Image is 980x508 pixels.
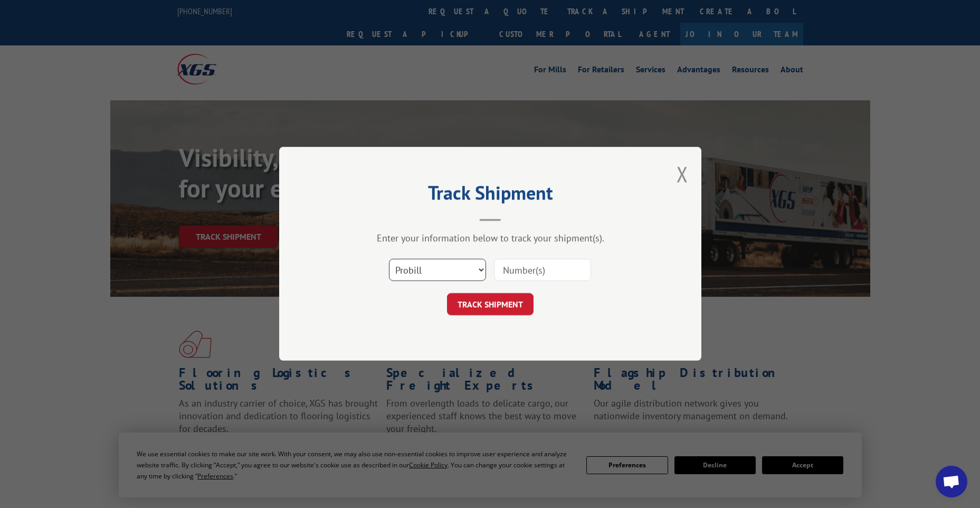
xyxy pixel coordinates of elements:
button: Close modal [677,160,688,188]
div: Open chat [936,466,967,497]
input: Number(s) [494,259,591,281]
div: Enter your information below to track your shipment(s). [332,232,649,244]
h2: Track Shipment [332,185,649,205]
button: TRACK SHIPMENT [447,294,534,316]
